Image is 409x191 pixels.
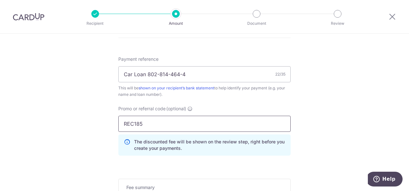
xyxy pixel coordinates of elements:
span: Promo or referral code [118,105,166,112]
iframe: Opens a widget where you can find more information [368,172,403,188]
span: Payment reference [118,56,159,62]
div: 22/35 [275,71,286,77]
p: The discounted fee will be shown on the review step, right before you create your payments. [134,139,285,151]
h5: Fee summary [126,184,283,191]
span: (optional) [166,105,186,112]
img: CardUp [13,13,44,21]
p: Review [314,20,361,27]
div: This will be to help identify your payment (e.g. your name and loan number). [118,85,291,98]
a: shown on your recipient’s bank statement [139,86,214,90]
p: Document [233,20,280,27]
p: Amount [152,20,200,27]
p: Recipient [71,20,119,27]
